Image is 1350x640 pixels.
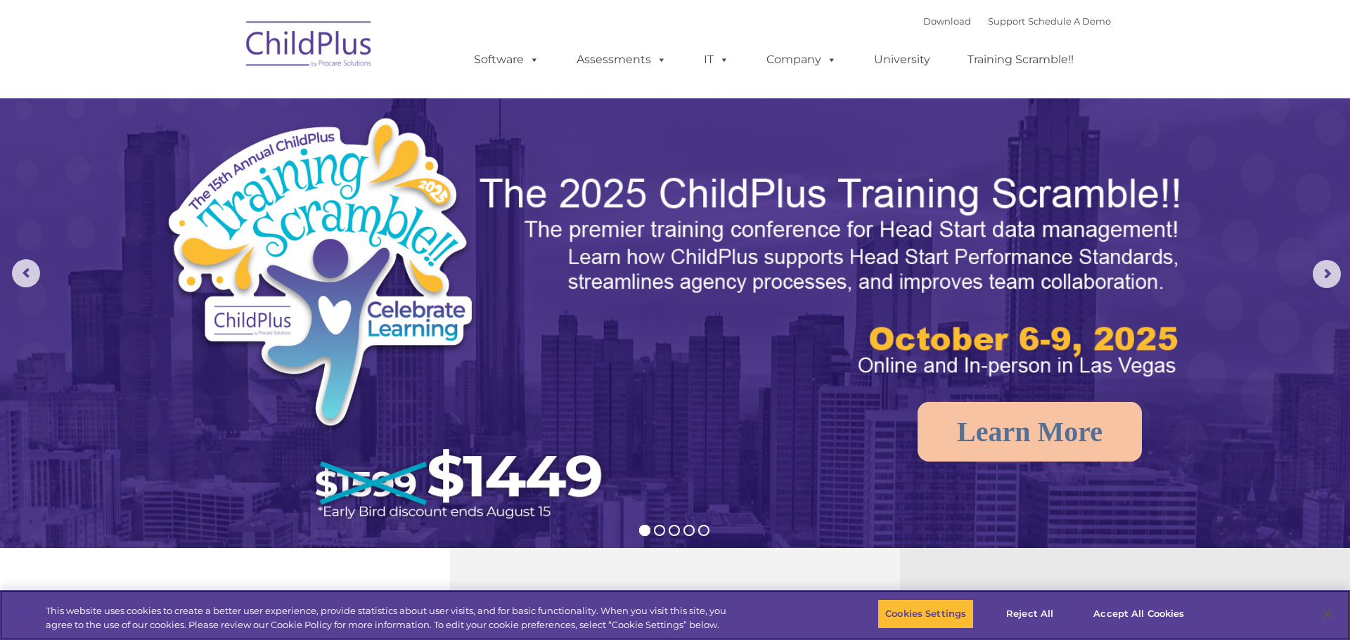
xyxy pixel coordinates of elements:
button: Reject All [986,599,1074,629]
a: Learn More [918,402,1142,462]
a: University [860,46,944,74]
button: Accept All Cookies [1086,599,1192,629]
a: Support [988,15,1025,27]
a: IT [690,46,743,74]
a: Schedule A Demo [1028,15,1111,27]
a: Software [460,46,553,74]
button: Close [1312,599,1343,629]
a: Company [752,46,851,74]
button: Cookies Settings [877,599,974,629]
font: | [923,15,1111,27]
a: Assessments [562,46,681,74]
a: Download [923,15,971,27]
img: ChildPlus by Procare Solutions [239,11,380,81]
div: This website uses cookies to create a better user experience, provide statistics about user visit... [46,604,742,632]
a: Training Scramble!! [953,46,1088,74]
